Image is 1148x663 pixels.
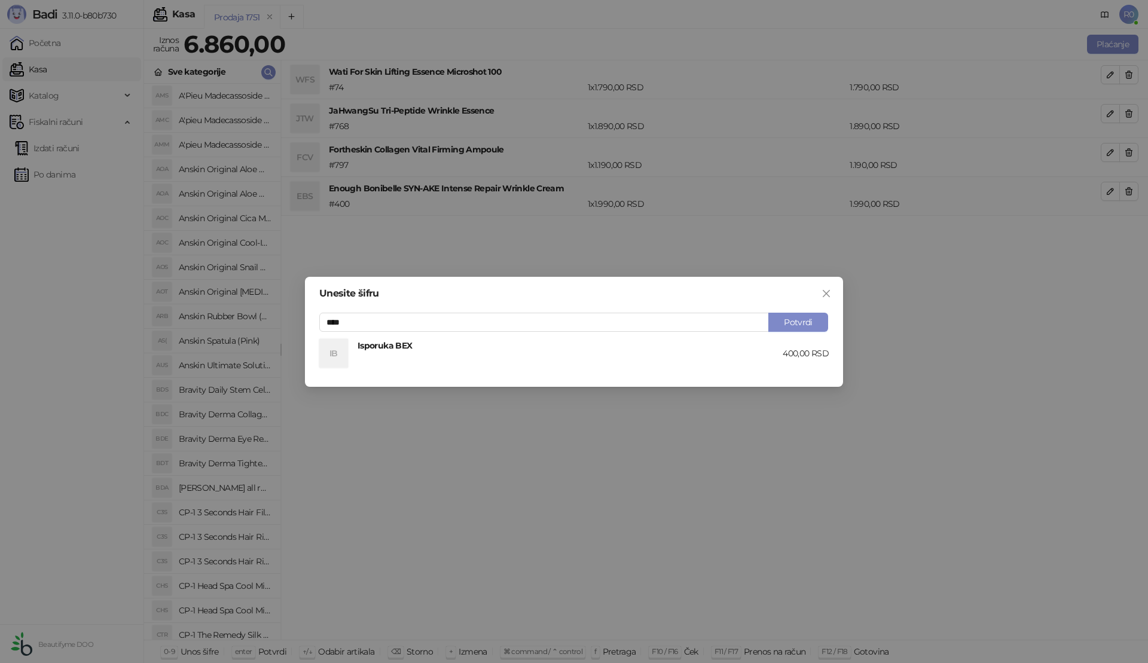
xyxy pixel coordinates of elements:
[783,347,829,360] div: 400,00 RSD
[319,289,829,298] div: Unesite šifru
[817,284,836,303] button: Close
[822,289,831,298] span: close
[358,339,783,352] h4: Isporuka BEX
[768,313,828,332] button: Potvrdi
[319,339,348,368] div: IB
[817,289,836,298] span: Zatvori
